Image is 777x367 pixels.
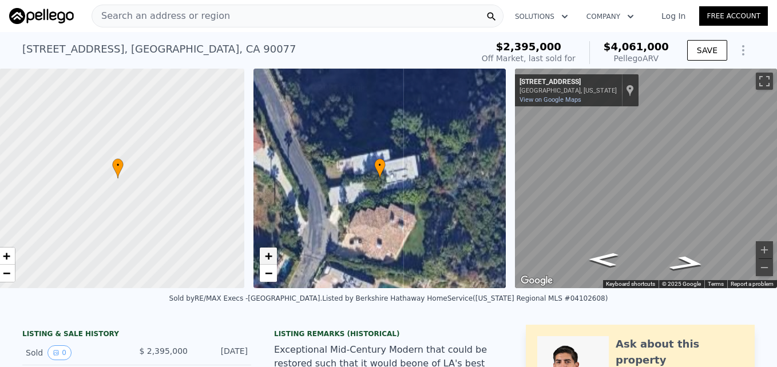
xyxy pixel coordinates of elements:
img: Google [518,273,556,288]
a: Report a problem [731,281,774,287]
button: Zoom out [756,259,773,276]
a: Open this area in Google Maps (opens a new window) [518,273,556,288]
div: [DATE] [197,345,248,360]
div: Map [515,69,777,288]
div: [STREET_ADDRESS] , [GEOGRAPHIC_DATA] , CA 90077 [22,41,296,57]
span: • [112,160,124,170]
button: Keyboard shortcuts [606,280,655,288]
button: Zoom in [756,241,773,258]
div: • [374,158,386,178]
span: − [264,266,272,280]
a: View on Google Maps [520,96,581,103]
span: $ 2,395,000 [139,346,188,356]
div: Pellego ARV [604,53,669,64]
div: Street View [515,69,777,288]
span: © 2025 Google [662,281,701,287]
a: Free Account [699,6,768,26]
button: View historical data [47,345,72,360]
div: Listing Remarks (Historical) [274,329,503,338]
a: Show location on map [626,84,634,97]
span: + [3,249,10,263]
button: Toggle fullscreen view [756,73,773,90]
a: Terms (opens in new tab) [708,281,724,287]
div: Listed by Berkshire Hathaway HomeService ([US_STATE] Regional MLS #04102608) [322,294,608,302]
div: Off Market, last sold for [482,53,576,64]
path: Go Northwest, Stradella Rd [576,249,632,270]
span: $2,395,000 [496,41,561,53]
span: • [374,160,386,170]
span: − [3,266,10,280]
span: Search an address or region [92,9,230,23]
div: [STREET_ADDRESS] [520,78,617,87]
button: SAVE [687,40,727,61]
button: Show Options [732,39,755,62]
div: Sold [26,345,128,360]
button: Company [577,6,643,27]
path: Go South, Stradella Rd [654,252,721,274]
div: LISTING & SALE HISTORY [22,329,251,341]
div: [GEOGRAPHIC_DATA], [US_STATE] [520,87,617,94]
a: Log In [648,10,699,22]
img: Pellego [9,8,74,24]
span: $4,061,000 [604,41,669,53]
div: • [112,158,124,178]
span: + [264,249,272,263]
div: Sold by RE/MAX Execs -[GEOGRAPHIC_DATA] . [169,294,323,302]
button: Solutions [506,6,577,27]
a: Zoom out [260,265,277,282]
a: Zoom in [260,248,277,265]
